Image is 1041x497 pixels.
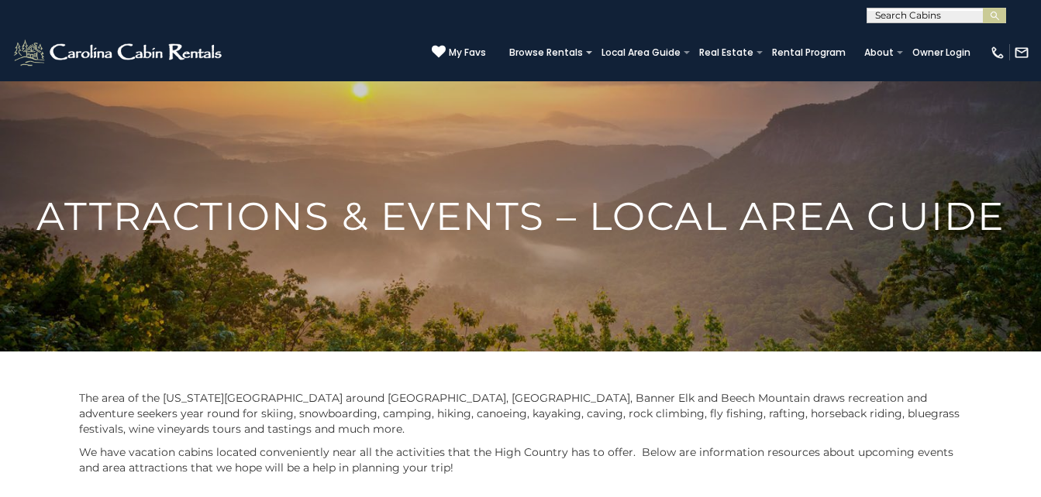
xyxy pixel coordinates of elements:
[691,42,761,63] a: Real Estate
[594,42,688,63] a: Local Area Guide
[764,42,853,63] a: Rental Program
[449,46,486,60] span: My Favs
[1014,45,1029,60] img: mail-regular-white.png
[79,390,963,437] p: The area of the [US_STATE][GEOGRAPHIC_DATA] around [GEOGRAPHIC_DATA], [GEOGRAPHIC_DATA], Banner E...
[502,42,591,63] a: Browse Rentals
[12,37,226,68] img: White-1-2.png
[79,444,963,475] p: We have vacation cabins located conveniently near all the activities that the High Country has to...
[990,45,1005,60] img: phone-regular-white.png
[905,42,978,63] a: Owner Login
[432,45,486,60] a: My Favs
[857,42,901,63] a: About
